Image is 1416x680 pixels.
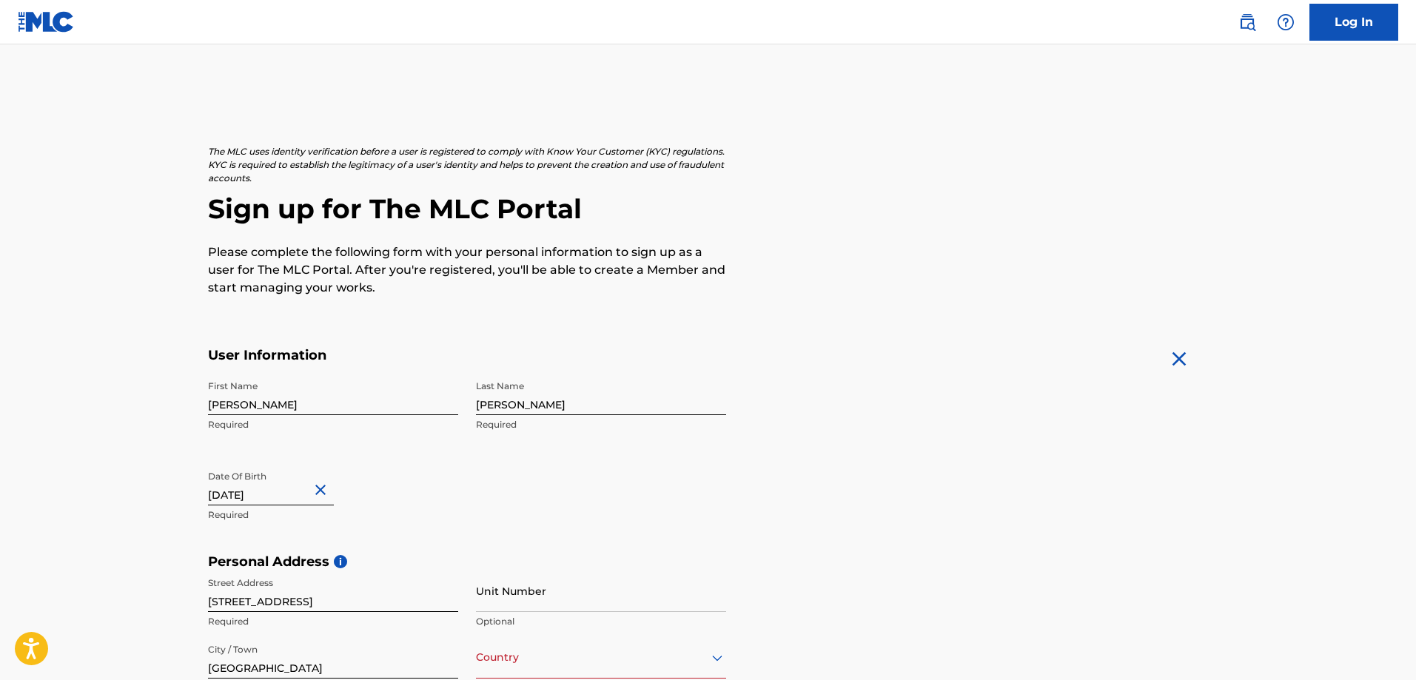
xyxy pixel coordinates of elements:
[208,508,458,522] p: Required
[1277,13,1295,31] img: help
[208,553,1209,570] h5: Personal Address
[208,243,726,297] p: Please complete the following form with your personal information to sign up as a user for The ML...
[208,145,726,185] p: The MLC uses identity verification before a user is registered to comply with Know Your Customer ...
[476,615,726,628] p: Optional
[208,192,1209,226] h2: Sign up for The MLC Portal
[208,418,458,431] p: Required
[1271,7,1301,37] div: Help
[208,347,726,364] h5: User Information
[1238,13,1256,31] img: search
[334,555,347,568] span: i
[18,11,75,33] img: MLC Logo
[1309,4,1398,41] a: Log In
[312,468,334,513] button: Close
[1167,347,1191,371] img: close
[476,418,726,431] p: Required
[1232,7,1262,37] a: Public Search
[208,615,458,628] p: Required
